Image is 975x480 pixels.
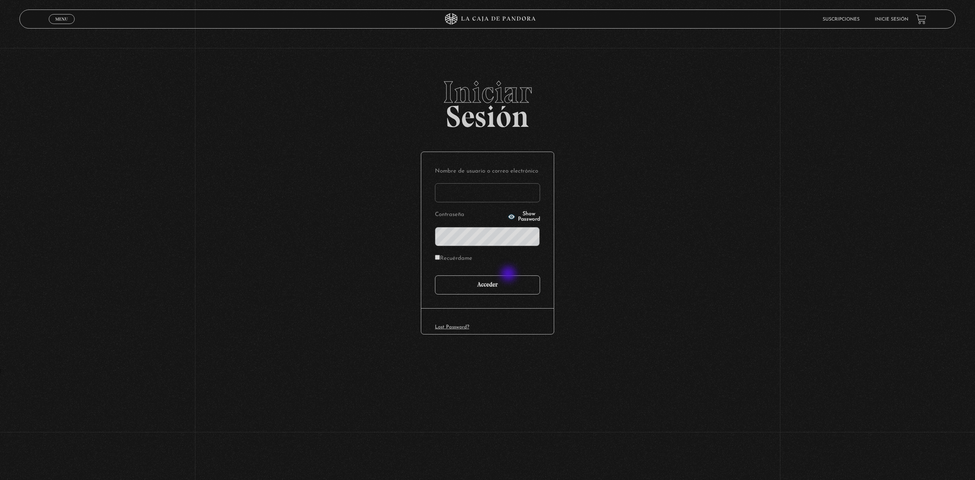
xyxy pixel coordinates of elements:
[435,325,469,330] a: Lost Password?
[53,23,71,29] span: Cerrar
[916,14,926,24] a: View your shopping cart
[518,211,540,222] span: Show Password
[875,17,908,22] a: Inicie sesión
[435,253,472,265] label: Recuérdame
[435,255,440,260] input: Recuérdame
[19,77,956,126] h2: Sesión
[435,209,505,221] label: Contraseña
[435,166,540,178] label: Nombre de usuario o correo electrónico
[55,17,68,21] span: Menu
[508,211,540,222] button: Show Password
[19,77,956,107] span: Iniciar
[823,17,860,22] a: Suscripciones
[435,275,540,294] input: Acceder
